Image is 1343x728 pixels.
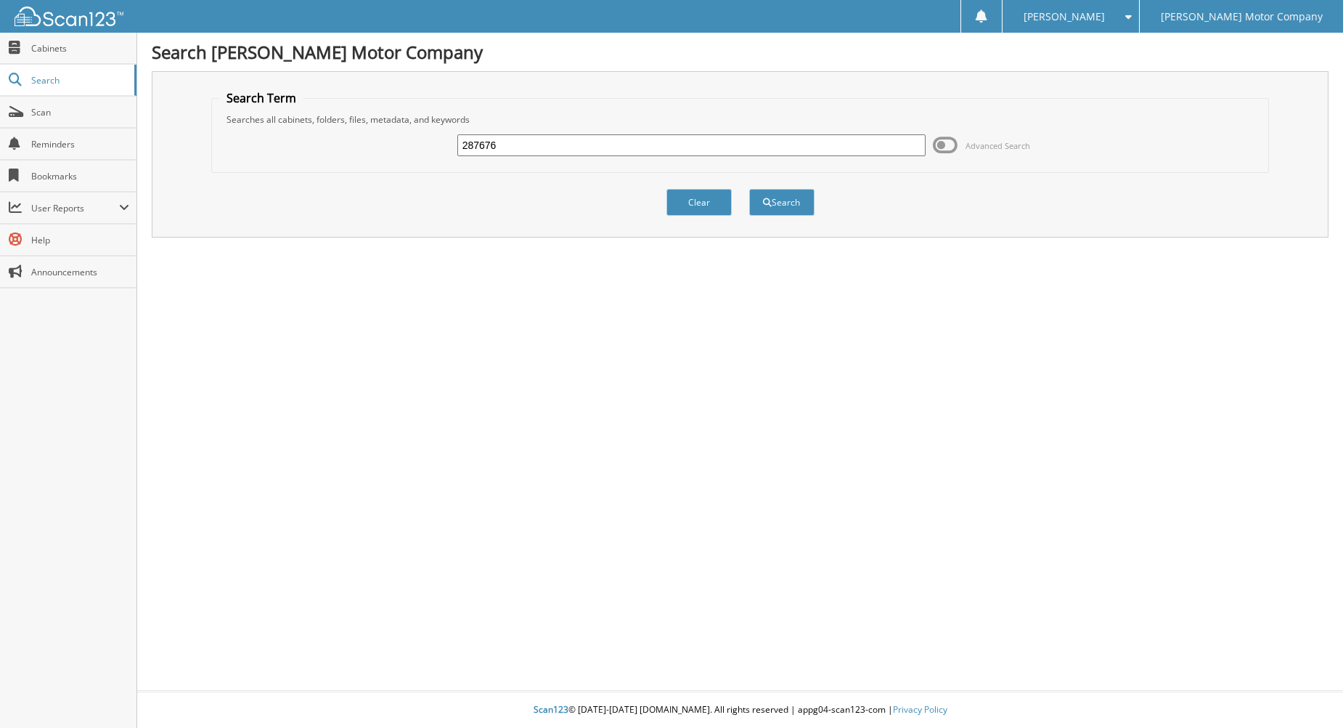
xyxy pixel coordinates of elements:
[534,703,568,716] span: Scan123
[31,42,129,54] span: Cabinets
[749,189,815,216] button: Search
[966,140,1030,151] span: Advanced Search
[152,40,1328,64] h1: Search [PERSON_NAME] Motor Company
[15,7,123,26] img: scan123-logo-white.svg
[893,703,947,716] a: Privacy Policy
[31,202,119,214] span: User Reports
[31,106,129,118] span: Scan
[1161,12,1323,21] span: [PERSON_NAME] Motor Company
[1270,658,1343,728] iframe: Chat Widget
[31,138,129,150] span: Reminders
[219,90,303,106] legend: Search Term
[1024,12,1105,21] span: [PERSON_NAME]
[31,74,127,86] span: Search
[219,113,1261,126] div: Searches all cabinets, folders, files, metadata, and keywords
[31,234,129,246] span: Help
[666,189,732,216] button: Clear
[31,266,129,278] span: Announcements
[31,170,129,182] span: Bookmarks
[137,692,1343,728] div: © [DATE]-[DATE] [DOMAIN_NAME]. All rights reserved | appg04-scan123-com |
